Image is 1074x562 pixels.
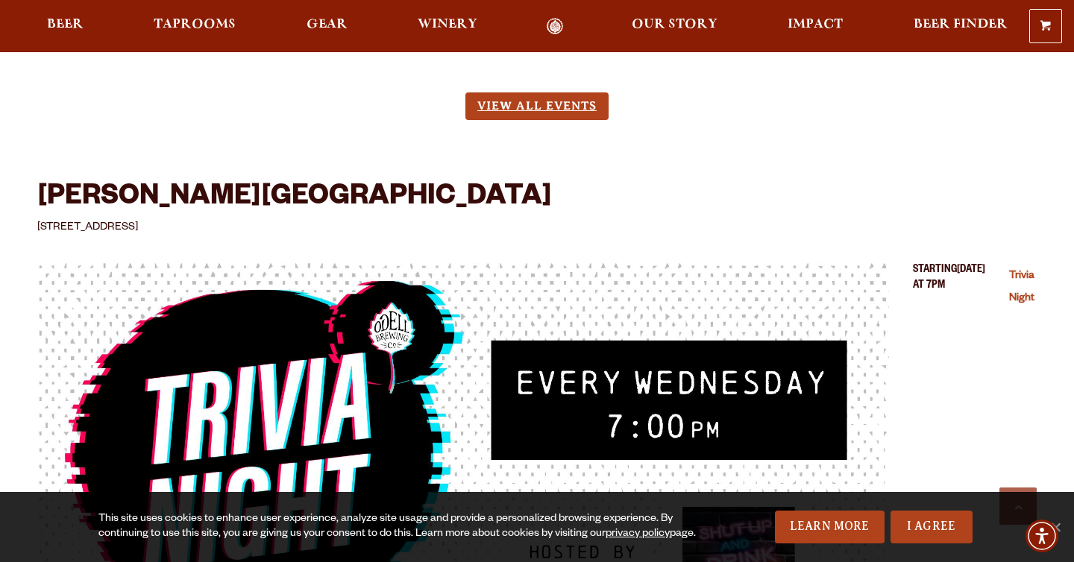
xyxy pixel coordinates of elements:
a: Taprooms [144,18,245,35]
span: Impact [788,19,843,31]
span: Gear [307,19,348,31]
a: Beer Finder [904,18,1017,35]
a: Beer [37,18,93,35]
span: Beer [47,19,84,31]
div: This site uses cookies to enhance user experience, analyze site usage and provide a personalized ... [98,512,698,542]
h3: [PERSON_NAME][GEOGRAPHIC_DATA] [37,180,552,219]
span: Our Story [632,19,717,31]
a: Gear [297,18,357,35]
p: [STREET_ADDRESS] [37,219,1037,237]
span: Winery [418,19,477,31]
a: Odell Home [527,18,583,35]
a: Impact [778,18,852,35]
a: privacy policy [606,528,670,540]
a: Trivia Night (opens in a new window) [1009,271,1034,305]
span: Taprooms [154,19,236,31]
a: Our Story [622,18,727,35]
div: Accessibility Menu [1026,520,1058,552]
a: View All Events (opens in a new window) [465,92,609,120]
a: Scroll to top [999,487,1037,525]
a: Learn More [775,511,885,543]
a: I Agree [891,511,973,543]
span: Beer Finder [914,19,1008,31]
a: Winery [408,18,487,35]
